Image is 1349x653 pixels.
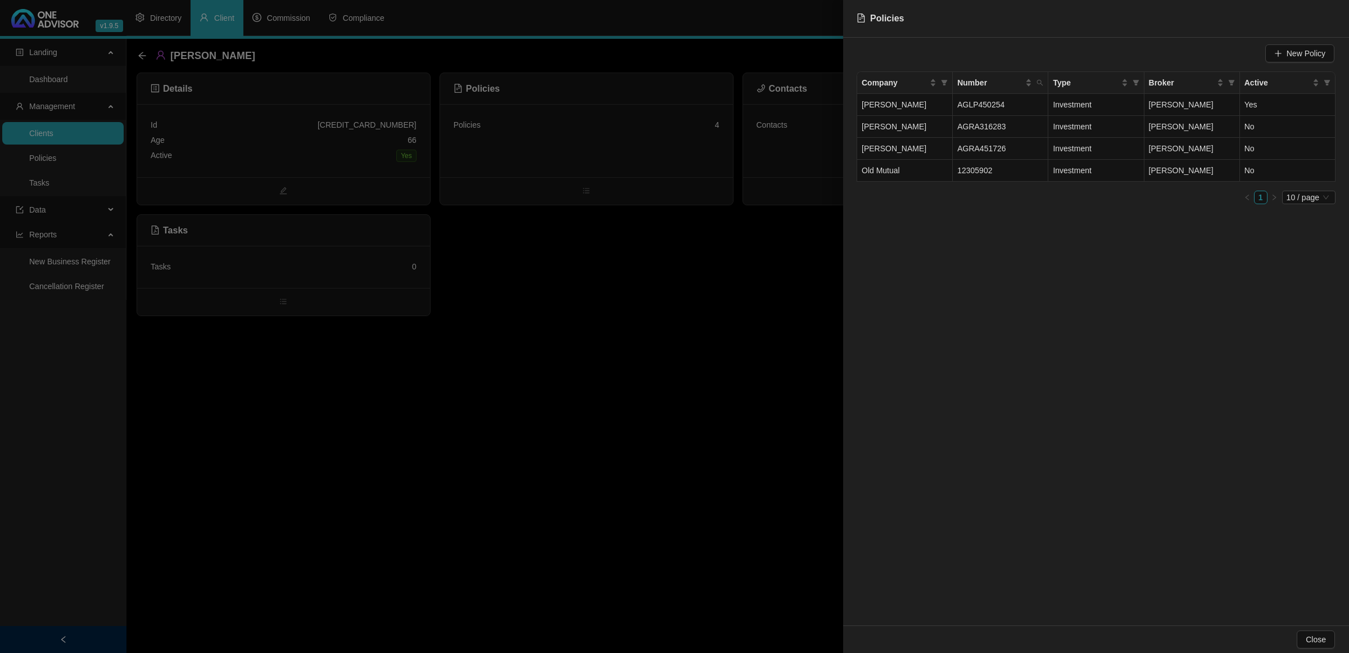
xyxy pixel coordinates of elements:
span: Active [1244,76,1310,89]
li: 1 [1254,191,1267,204]
span: filter [939,74,950,91]
span: [PERSON_NAME] [862,100,926,109]
th: Type [1048,72,1144,94]
span: [PERSON_NAME] [862,144,926,153]
span: New Policy [1287,47,1325,60]
span: left [1244,194,1251,201]
button: left [1241,191,1254,204]
span: file-text [857,13,866,22]
span: plus [1274,49,1282,57]
th: Number [953,72,1048,94]
td: Yes [1240,94,1336,116]
span: search [1036,79,1043,86]
th: Broker [1144,72,1240,94]
span: Investment [1053,166,1091,175]
span: 12305902 [957,166,992,175]
span: [PERSON_NAME] [1149,100,1214,109]
li: Next Page [1267,191,1281,204]
span: Policies [870,13,904,23]
span: filter [1228,79,1235,86]
span: AGRA451726 [957,144,1006,153]
button: Close [1297,631,1335,649]
button: New Policy [1265,44,1334,62]
span: AGRA316283 [957,122,1006,131]
span: filter [1226,74,1237,91]
span: filter [1130,74,1142,91]
li: Previous Page [1241,191,1254,204]
span: Investment [1053,100,1091,109]
span: right [1271,194,1278,201]
span: filter [941,79,948,86]
span: Close [1306,633,1326,646]
span: filter [1133,79,1139,86]
span: [PERSON_NAME] [862,122,926,131]
span: [PERSON_NAME] [1149,166,1214,175]
span: AGLP450254 [957,100,1004,109]
button: right [1267,191,1281,204]
td: No [1240,116,1336,138]
span: filter [1324,79,1330,86]
span: Number [957,76,1023,89]
span: [PERSON_NAME] [1149,144,1214,153]
span: Company [862,76,927,89]
td: No [1240,138,1336,160]
span: [PERSON_NAME] [1149,122,1214,131]
a: 1 [1255,191,1267,204]
span: Type [1053,76,1119,89]
div: Page Size [1282,191,1336,204]
td: No [1240,160,1336,182]
span: Investment [1053,122,1091,131]
span: Broker [1149,76,1215,89]
span: search [1034,74,1045,91]
span: Investment [1053,144,1091,153]
span: 10 / page [1287,191,1331,204]
th: Active [1240,72,1336,94]
span: filter [1321,74,1333,91]
span: Old Mutual [862,166,900,175]
th: Company [857,72,953,94]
